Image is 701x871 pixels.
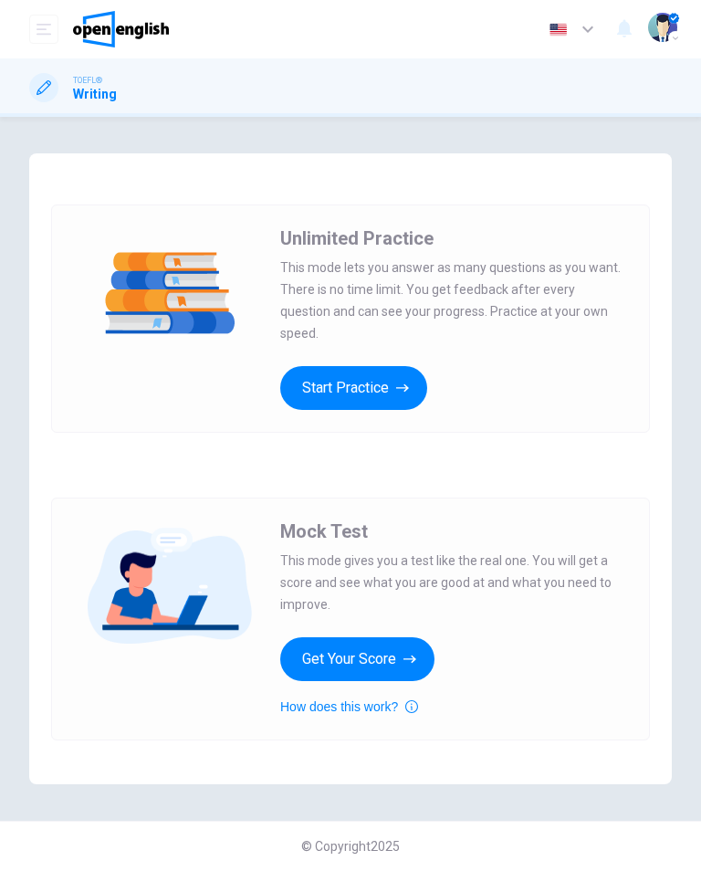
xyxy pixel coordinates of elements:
span: Mock Test [280,520,368,542]
button: Start Practice [280,366,427,410]
img: Profile picture [648,13,677,42]
span: This mode gives you a test like the real one. You will get a score and see what you are good at a... [280,550,627,615]
button: Get Your Score [280,637,434,681]
span: TOEFL® [73,74,102,87]
span: Unlimited Practice [280,227,434,249]
h1: Writing [73,87,117,101]
img: OpenEnglish logo [73,11,169,47]
button: How does this work? [280,696,418,718]
span: © Copyright 2025 [301,839,400,854]
img: en [547,23,570,37]
button: open mobile menu [29,15,58,44]
span: This mode lets you answer as many questions as you want. There is no time limit. You get feedback... [280,257,627,344]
